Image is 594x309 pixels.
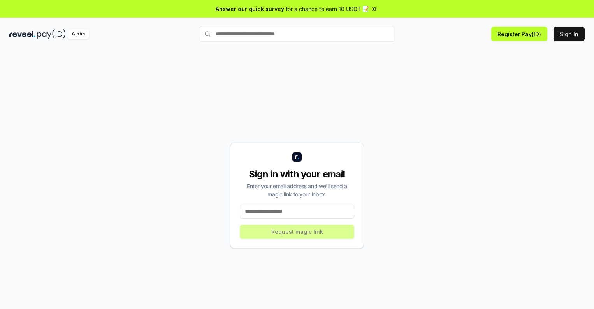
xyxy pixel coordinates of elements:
img: reveel_dark [9,29,35,39]
span: Answer our quick survey [216,5,284,13]
button: Sign In [554,27,585,41]
img: pay_id [37,29,66,39]
div: Alpha [67,29,89,39]
img: logo_small [292,152,302,162]
span: for a chance to earn 10 USDT 📝 [286,5,369,13]
div: Sign in with your email [240,168,354,180]
div: Enter your email address and we’ll send a magic link to your inbox. [240,182,354,198]
button: Register Pay(ID) [491,27,547,41]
